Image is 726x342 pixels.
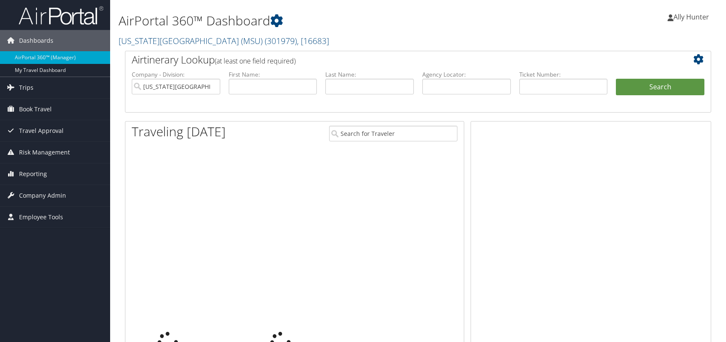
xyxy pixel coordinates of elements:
span: Employee Tools [19,207,63,228]
span: Reporting [19,163,47,185]
span: (at least one field required) [215,56,296,66]
h1: Traveling [DATE] [132,123,226,141]
a: Ally Hunter [668,4,718,30]
label: Ticket Number: [519,70,608,79]
span: Trips [19,77,33,98]
span: Ally Hunter [673,12,709,22]
span: Book Travel [19,99,52,120]
label: Last Name: [325,70,414,79]
span: Risk Management [19,142,70,163]
img: airportal-logo.png [19,6,103,25]
label: First Name: [229,70,317,79]
span: , [ 16683 ] [297,35,329,47]
h2: Airtinerary Lookup [132,52,656,67]
label: Agency Locator: [422,70,511,79]
span: Company Admin [19,185,66,206]
h1: AirPortal 360™ Dashboard [119,12,518,30]
span: Dashboards [19,30,53,51]
span: Travel Approval [19,120,64,141]
input: Search for Traveler [329,126,457,141]
button: Search [616,79,704,96]
span: ( 301979 ) [265,35,297,47]
label: Company - Division: [132,70,220,79]
a: [US_STATE][GEOGRAPHIC_DATA] (MSU) [119,35,329,47]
